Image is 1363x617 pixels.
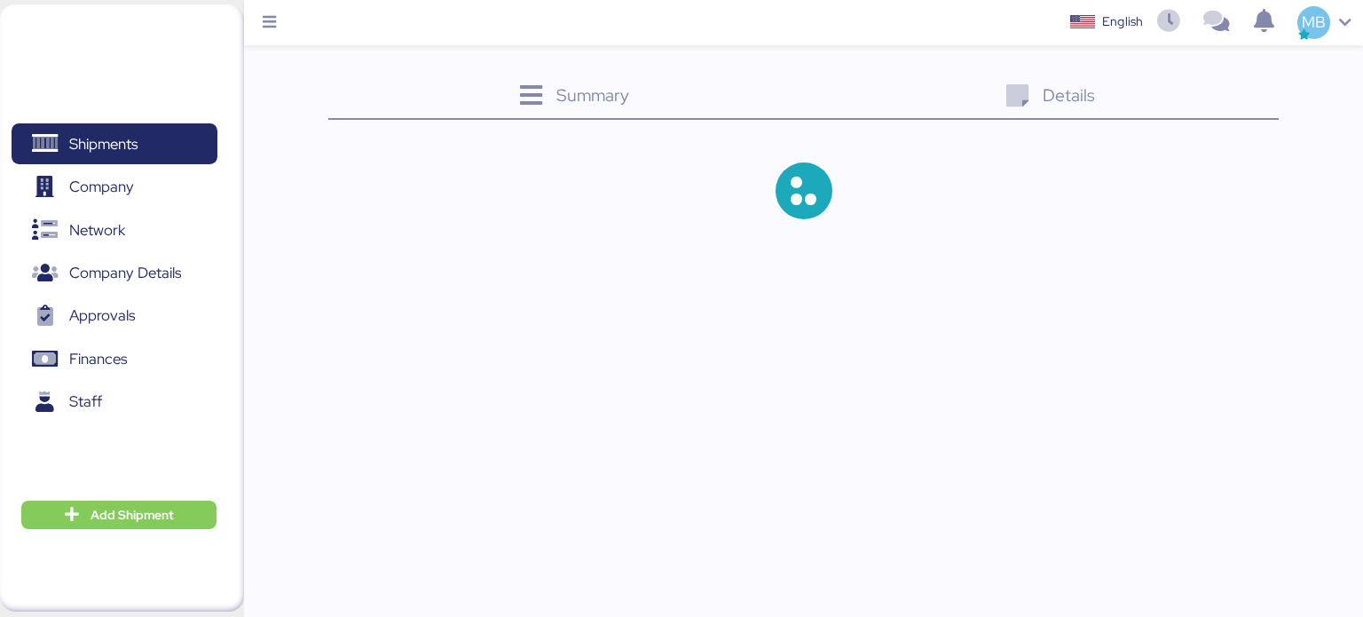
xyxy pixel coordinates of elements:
a: Approvals [12,296,217,336]
span: Summary [556,83,629,107]
span: Approvals [69,303,135,328]
a: Finances [12,339,217,380]
button: Menu [255,8,285,38]
a: Network [12,210,217,250]
span: Add Shipment [91,504,174,526]
a: Staff [12,382,217,423]
span: Shipments [69,131,138,157]
a: Company [12,167,217,208]
span: Finances [69,346,127,372]
a: Company Details [12,253,217,294]
div: English [1102,12,1143,31]
span: Details [1043,83,1095,107]
span: Staff [69,389,102,415]
span: MB [1302,11,1326,34]
a: Shipments [12,123,217,164]
span: Company [69,174,134,200]
span: Network [69,218,125,243]
span: Company Details [69,260,181,286]
button: Add Shipment [21,501,217,529]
